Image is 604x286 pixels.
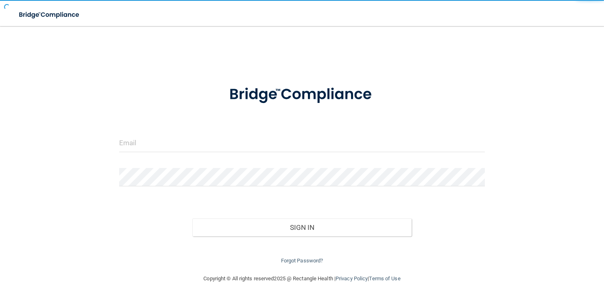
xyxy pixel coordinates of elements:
[12,7,87,23] img: bridge_compliance_login_screen.278c3ca4.svg
[214,75,390,114] img: bridge_compliance_login_screen.278c3ca4.svg
[192,218,412,236] button: Sign In
[369,275,400,282] a: Terms of Use
[119,134,485,152] input: Email
[336,275,368,282] a: Privacy Policy
[281,258,323,264] a: Forgot Password?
